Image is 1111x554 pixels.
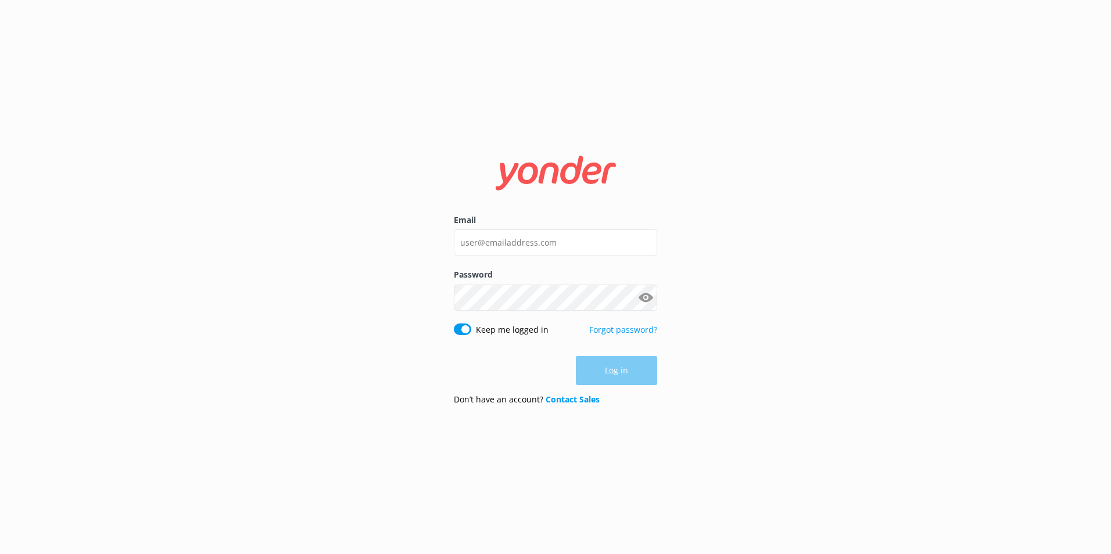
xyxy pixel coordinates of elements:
[589,324,657,335] a: Forgot password?
[546,394,600,405] a: Contact Sales
[454,214,657,226] label: Email
[476,323,549,336] label: Keep me logged in
[454,268,657,281] label: Password
[634,286,657,309] button: Show password
[454,393,600,406] p: Don’t have an account?
[454,229,657,256] input: user@emailaddress.com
